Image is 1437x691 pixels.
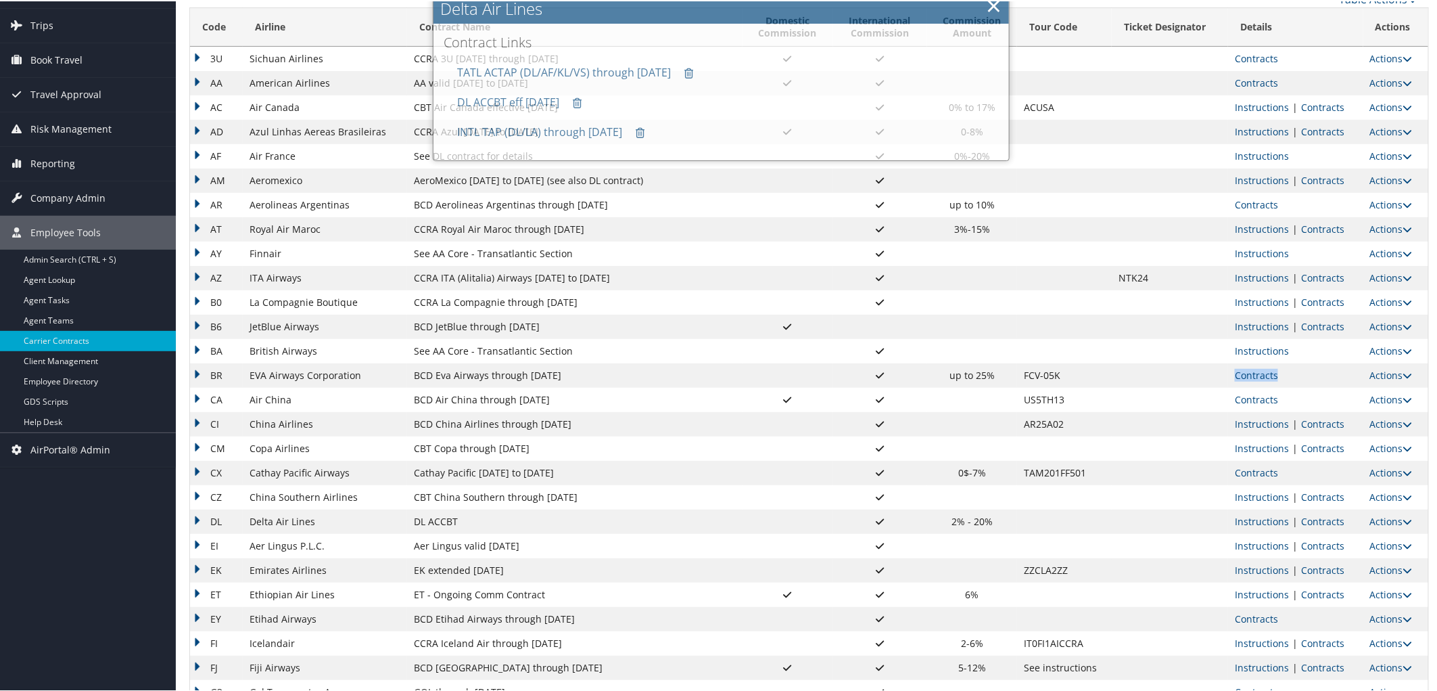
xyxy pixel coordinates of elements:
a: Actions [1370,489,1413,502]
td: Cathay Pacific Airways [243,460,407,484]
a: View Contracts [1301,416,1344,429]
td: Ethiopian Air Lines [243,581,407,606]
a: View Contracts [1301,587,1344,600]
a: View Contracts [1235,367,1278,380]
span: Employee Tools [30,215,101,248]
span: | [1289,538,1301,551]
a: View Contracts [1301,124,1344,137]
td: CBT China Southern through [DATE] [407,484,743,508]
a: View Ticketing Instructions [1235,343,1289,356]
td: Air France [243,143,407,167]
a: View Contracts [1301,489,1344,502]
a: View Contracts [1301,514,1344,527]
td: CBT Copa through [DATE] [407,435,743,460]
a: View Contracts [1235,392,1278,405]
th: Actions [1363,7,1428,45]
a: Actions [1370,636,1413,648]
td: BA [190,338,243,362]
a: View Ticketing Instructions [1235,221,1289,234]
td: AA valid [DATE] to [DATE] [407,70,743,94]
th: Tour Code: activate to sort column ascending [1017,7,1112,45]
td: AC [190,94,243,118]
a: View Ticketing Instructions [1235,538,1289,551]
a: View Ticketing Instructions [1235,99,1289,112]
a: Actions [1370,51,1413,64]
a: Actions [1370,319,1413,332]
td: BCD Air China through [DATE] [407,386,743,411]
a: View Contracts [1301,99,1344,112]
a: Actions [1370,465,1413,478]
span: | [1289,489,1301,502]
a: View Contracts [1301,660,1344,673]
a: View Contracts [1235,75,1278,88]
span: | [1289,319,1301,332]
td: China Airlines [243,411,407,435]
td: FJ [190,654,243,679]
a: Actions [1370,441,1413,453]
a: Actions [1370,75,1413,88]
a: Actions [1370,148,1413,161]
td: See instructions [1017,654,1112,679]
a: View Ticketing Instructions [1235,148,1289,161]
a: View Ticketing Instructions [1235,416,1289,429]
td: CX [190,460,243,484]
a: Actions [1370,99,1413,112]
a: View Contracts [1235,197,1278,210]
a: Actions [1370,173,1413,185]
td: AF [190,143,243,167]
td: Copa Airlines [243,435,407,460]
td: B6 [190,313,243,338]
a: Actions [1370,562,1413,575]
span: Risk Management [30,111,112,145]
td: CZ [190,484,243,508]
td: 3U [190,45,243,70]
a: View Contracts [1301,319,1344,332]
td: US5TH13 [1017,386,1112,411]
span: Book Travel [30,42,83,76]
td: See AA Core - Transatlantic Section [407,338,743,362]
span: Travel Approval [30,76,101,110]
td: EI [190,533,243,557]
td: Aer Lingus valid [DATE] [407,533,743,557]
span: | [1289,99,1301,112]
a: INTL TAP (DL/LA) through [DATE] [457,123,622,138]
td: BCD China Airlines through [DATE] [407,411,743,435]
td: Aeromexico [243,167,407,192]
a: View Ticketing Instructions [1235,489,1289,502]
td: Aer Lingus P.L.C. [243,533,407,557]
span: Trips [30,7,53,41]
a: Actions [1370,343,1413,356]
a: Actions [1370,416,1413,429]
td: B0 [190,289,243,313]
a: Actions [1370,587,1413,600]
a: View Contracts [1235,51,1278,64]
td: AR25A02 [1017,411,1112,435]
td: 2-6% [927,630,1018,654]
td: 5-12% [927,654,1018,679]
span: | [1289,562,1301,575]
td: ITA Airways [243,265,407,289]
span: | [1289,636,1301,648]
td: FCV-05K [1017,362,1112,386]
td: AT [190,216,243,240]
a: View Ticketing Instructions [1235,124,1289,137]
td: Azul Linhas Aereas Brasileiras [243,118,407,143]
a: View Ticketing Instructions [1235,587,1289,600]
a: View Ticketing Instructions [1235,636,1289,648]
td: Sichuan Airlines [243,45,407,70]
td: NTK24 [1112,265,1228,289]
td: CCRA La Compagnie through [DATE] [407,289,743,313]
td: EK [190,557,243,581]
a: Remove contract [629,119,651,144]
a: View Contracts [1301,294,1344,307]
span: | [1289,660,1301,673]
td: Aerolineas Argentinas [243,192,407,216]
td: 3%-15% [927,216,1018,240]
span: | [1289,294,1301,307]
td: See AA Core - Transatlantic Section [407,240,743,265]
td: Fiji Airways [243,654,407,679]
td: TAM201FF501 [1017,460,1112,484]
span: | [1289,221,1301,234]
span: | [1289,270,1301,283]
td: Icelandair [243,630,407,654]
